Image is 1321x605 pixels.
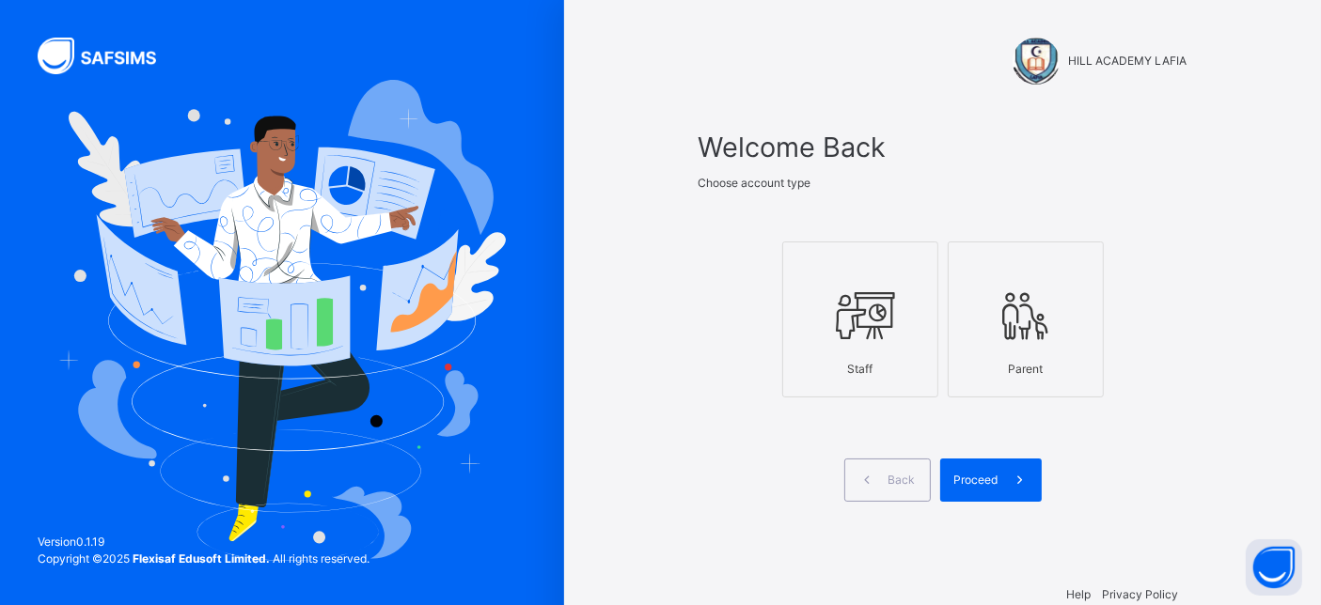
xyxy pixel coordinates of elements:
[38,534,370,551] span: Version 0.1.19
[1103,587,1179,601] a: Privacy Policy
[889,472,916,489] span: Back
[1246,539,1302,596] button: Open asap
[1067,587,1092,601] a: Help
[954,472,999,489] span: Proceed
[699,127,1187,167] span: Welcome Back
[1069,53,1187,70] span: HILL ACADEMY LAFIA
[699,176,811,190] span: Choose account type
[38,551,370,566] span: Copyright © 2025 All rights reserved.
[58,80,506,561] img: Hero Image
[958,351,1093,387] div: Parent
[38,38,179,74] img: SAFSIMS Logo
[793,351,928,387] div: Staff
[133,551,270,566] strong: Flexisaf Edusoft Limited.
